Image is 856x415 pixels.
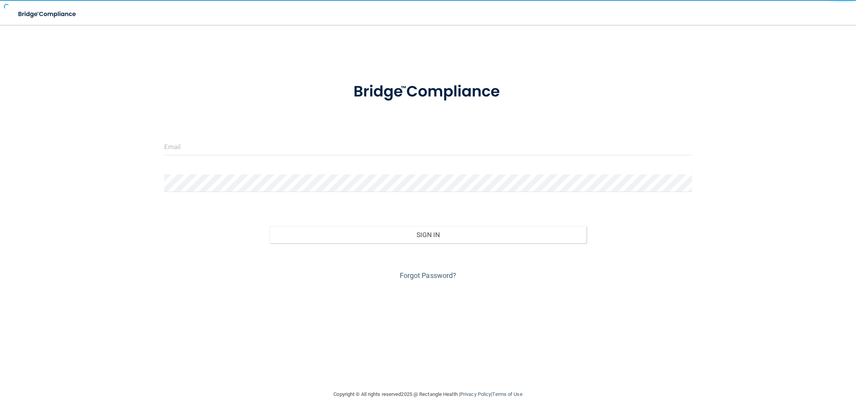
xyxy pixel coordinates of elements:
img: bridge_compliance_login_screen.278c3ca4.svg [12,6,83,22]
button: Sign In [269,226,586,243]
a: Forgot Password? [400,271,457,280]
div: Copyright © All rights reserved 2025 @ Rectangle Health | | [286,382,571,407]
input: Email [164,138,692,155]
a: Privacy Policy [460,391,491,397]
a: Terms of Use [492,391,522,397]
img: bridge_compliance_login_screen.278c3ca4.svg [337,72,519,112]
